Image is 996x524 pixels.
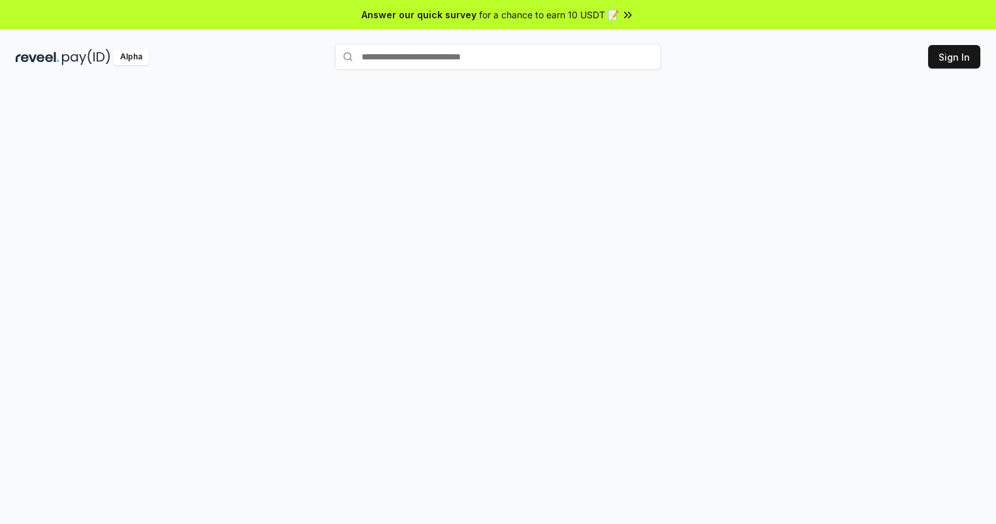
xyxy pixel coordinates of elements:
span: for a chance to earn 10 USDT 📝 [479,8,619,22]
img: reveel_dark [16,49,59,65]
button: Sign In [928,45,980,69]
div: Alpha [113,49,149,65]
img: pay_id [62,49,110,65]
span: Answer our quick survey [362,8,476,22]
